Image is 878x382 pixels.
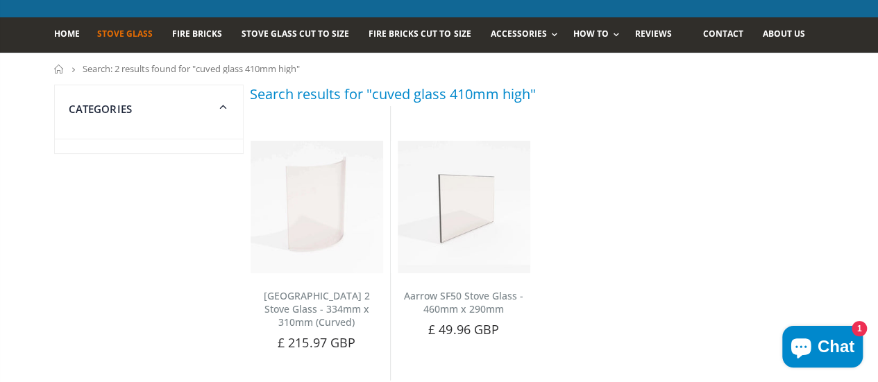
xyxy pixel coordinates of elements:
a: About us [762,17,815,53]
a: [GEOGRAPHIC_DATA] 2 Stove Glass - 334mm x 310mm (Curved) [264,289,370,329]
span: £ 215.97 GBP [278,334,355,351]
inbox-online-store-chat: Shopify online store chat [778,326,867,371]
a: Accessories [490,17,564,53]
span: £ 49.96 GBP [428,321,499,338]
a: Contact [702,17,753,53]
span: Reviews [635,28,672,40]
a: Fire Bricks [172,17,233,53]
a: Aarrow SF50 Stove Glass - 460mm x 290mm [404,289,523,315]
span: How To [573,28,609,40]
a: Stove Glass Cut To Size [242,17,360,53]
a: How To [573,17,626,53]
span: Fire Bricks [172,28,222,40]
a: Stove Glass [97,17,163,53]
img: Charnwood Cove 2 Stove Glass - 334mm x 310mm (Curved) [251,141,383,273]
a: Fire Bricks Cut To Size [369,17,481,53]
span: Accessories [490,28,546,40]
a: Reviews [635,17,682,53]
h3: Search results for "cuved glass 410mm high" [250,85,536,103]
span: Fire Bricks Cut To Size [369,28,471,40]
a: Home [54,17,90,53]
span: Stove Glass [97,28,153,40]
span: Search: 2 results found for "cuved glass 410mm high" [83,62,300,75]
span: About us [762,28,804,40]
span: Home [54,28,80,40]
span: Contact [702,28,743,40]
span: Categories [69,102,133,116]
a: Home [54,64,65,73]
span: Stove Glass Cut To Size [242,28,349,40]
img: Aarrow SF50 460 x 290 Stove Glass [398,141,530,273]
